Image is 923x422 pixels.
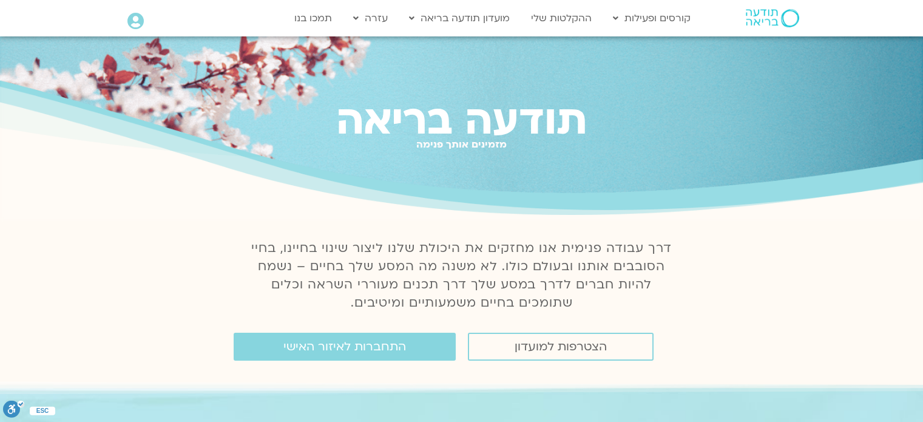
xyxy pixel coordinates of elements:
[607,7,697,30] a: קורסים ופעילות
[288,7,338,30] a: תמכו בנו
[403,7,516,30] a: מועדון תודעה בריאה
[746,9,799,27] img: תודעה בריאה
[245,239,679,312] p: דרך עבודה פנימית אנו מחזקים את היכולת שלנו ליצור שינוי בחיינו, בחיי הסובבים אותנו ובעולם כולו. לא...
[515,340,607,353] span: הצטרפות למועדון
[347,7,394,30] a: עזרה
[283,340,406,353] span: התחברות לאיזור האישי
[525,7,598,30] a: ההקלטות שלי
[468,333,654,361] a: הצטרפות למועדון
[234,333,456,361] a: התחברות לאיזור האישי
